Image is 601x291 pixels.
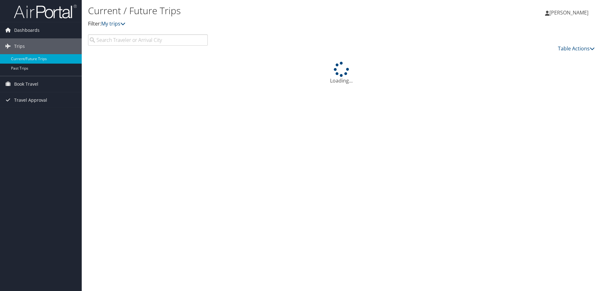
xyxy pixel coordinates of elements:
a: My trips [101,20,125,27]
h1: Current / Future Trips [88,4,426,17]
span: Travel Approval [14,92,47,108]
span: Trips [14,38,25,54]
a: [PERSON_NAME] [545,3,595,22]
div: Loading... [88,62,595,84]
span: [PERSON_NAME] [549,9,588,16]
a: Table Actions [558,45,595,52]
input: Search Traveler or Arrival City [88,34,208,46]
p: Filter: [88,20,426,28]
span: Book Travel [14,76,38,92]
img: airportal-logo.png [14,4,77,19]
span: Dashboards [14,22,40,38]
